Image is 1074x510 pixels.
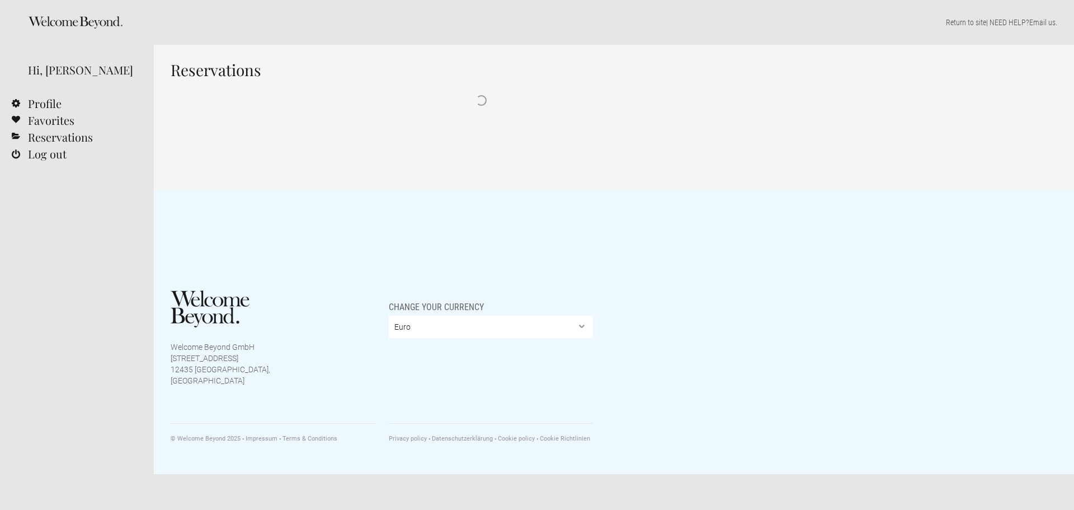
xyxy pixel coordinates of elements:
a: Email us [1029,18,1056,27]
span: Change your currency [389,291,484,313]
h1: Reservations [171,62,792,78]
a: Return to site [946,18,986,27]
img: Welcome Beyond [171,291,249,327]
a: Datenschutzerklärung [428,435,493,442]
span: © Welcome Beyond 2025 [171,435,241,442]
a: Cookie Richtlinien [536,435,590,442]
select: Change your currency [389,316,593,338]
p: Welcome Beyond GmbH [STREET_ADDRESS] 12435 [GEOGRAPHIC_DATA], [GEOGRAPHIC_DATA] [171,341,270,386]
a: Impressum [242,435,277,442]
a: Terms & Conditions [279,435,337,442]
p: | NEED HELP? . [171,17,1057,28]
div: Hi, [PERSON_NAME] [28,62,137,78]
a: Privacy policy [389,435,427,442]
a: Cookie policy [494,435,535,442]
